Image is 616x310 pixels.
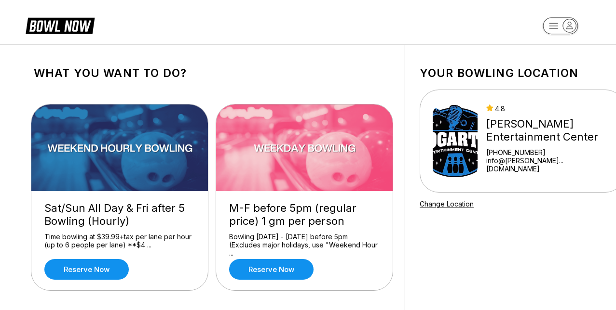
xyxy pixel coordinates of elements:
[486,148,612,156] div: [PHONE_NUMBER]
[486,104,612,113] div: 4.8
[486,156,612,173] a: info@[PERSON_NAME]...[DOMAIN_NAME]
[229,232,380,249] div: Bowling [DATE] - [DATE] before 5pm (Excludes major holidays, use "Weekend Hour ...
[44,232,195,249] div: Time bowling at $39.99+tax per lane per hour (up to 6 people per lane) **$4 ...
[433,105,478,177] img: Bogart's Entertainment Center
[229,259,314,280] a: Reserve now
[31,104,209,191] img: Sat/Sun All Day & Fri after 5 Bowling (Hourly)
[34,66,390,80] h1: What you want to do?
[44,202,195,228] div: Sat/Sun All Day & Fri after 5 Bowling (Hourly)
[229,202,380,228] div: M-F before 5pm (regular price) 1 gm per person
[44,259,129,280] a: Reserve now
[216,104,394,191] img: M-F before 5pm (regular price) 1 gm per person
[420,200,474,208] a: Change Location
[486,117,612,143] div: [PERSON_NAME] Entertainment Center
